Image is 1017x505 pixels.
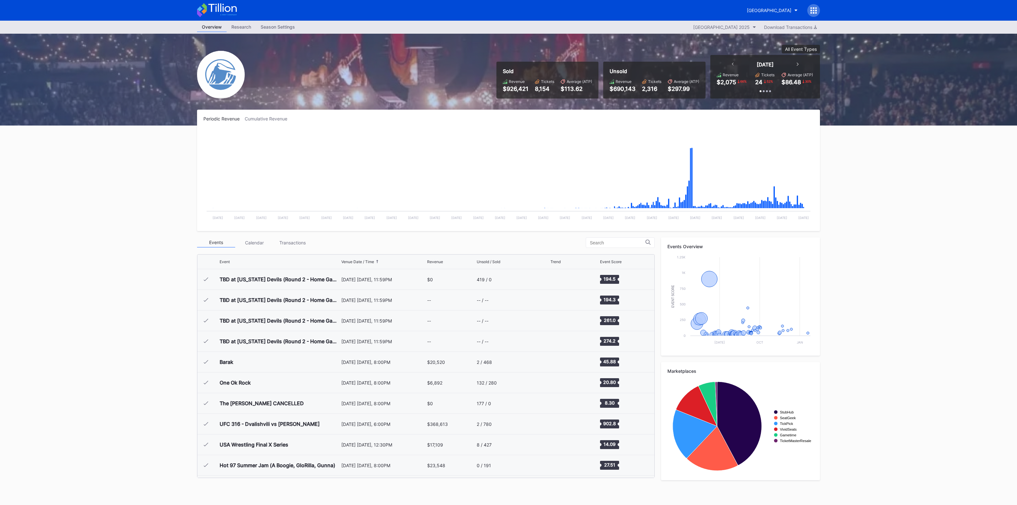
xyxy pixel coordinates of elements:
text: 274.2 [604,338,616,344]
input: Search [590,240,645,245]
div: [DATE] [DATE], 11:59PM [341,277,426,282]
text: [DATE] [690,216,700,220]
div: USA Wrestling Final X Series [220,441,288,448]
text: 902.8 [603,421,616,426]
text: 14.09 [604,441,616,447]
div: TBD at [US_STATE] Devils (Round 2 - Home Game 2) (Date TBD) (If Necessary) [220,297,340,303]
svg: Chart title [550,437,570,453]
text: [DATE] [386,216,397,220]
div: [GEOGRAPHIC_DATA] 2025 [693,24,750,30]
text: [DATE] [495,216,505,220]
text: [DATE] [451,216,462,220]
text: Event Score [671,285,675,308]
div: Download Transactions [764,24,817,30]
div: Revenue [616,79,631,84]
div: TBD at [US_STATE] Devils (Round 2 - Home Game 4) (Date TBD) (If Necessary) [220,338,340,345]
text: SeatGeek [780,416,796,420]
div: $6,892 [427,380,442,386]
img: Devils-Logo.png [197,51,245,99]
text: 20.80 [603,379,616,385]
a: Season Settings [256,22,300,32]
text: [DATE] [755,216,766,220]
div: Average (ATP) [674,79,699,84]
svg: Chart title [667,254,814,349]
svg: Chart title [550,313,570,329]
div: Research [227,22,256,31]
div: Events [197,238,235,248]
svg: Chart title [550,416,570,432]
text: StubHub [780,410,794,414]
svg: Chart title [550,333,570,349]
text: [DATE] [473,216,484,220]
div: Event [220,259,230,264]
div: Barak [220,359,233,365]
div: Calendar [235,238,273,248]
div: Revenue [427,259,443,264]
div: 52 % [766,79,774,84]
text: 500 [680,302,686,306]
text: 250 [680,318,686,322]
text: [DATE] [321,216,332,220]
div: -- [427,339,431,344]
text: Gametime [780,433,796,437]
text: [DATE] [560,216,570,220]
div: [DATE] [DATE], 8:00PM [341,463,426,468]
svg: Chart title [550,457,570,473]
text: [DATE] [516,216,527,220]
button: Download Transactions [761,23,820,31]
text: [DATE] [625,216,635,220]
div: $690,143 [610,85,636,92]
div: Events Overview [667,244,814,249]
div: TBD at [US_STATE] Devils (Round 2 - Home Game 1) (Date TBD) (If Necessary) [220,276,340,283]
div: [DATE] [757,61,774,68]
div: [DATE] [DATE], 11:59PM [341,318,426,324]
text: [DATE] [734,216,744,220]
div: $86.48 [782,79,801,85]
div: Revenue [723,72,739,77]
div: [DATE] [DATE], 11:59PM [341,297,426,303]
svg: Chart title [550,354,570,370]
text: [DATE] [603,216,614,220]
div: Trend [550,259,561,264]
div: Tickets [648,79,661,84]
div: [DATE] [DATE], 8:00PM [341,380,426,386]
text: Jan [797,340,803,344]
button: [GEOGRAPHIC_DATA] [742,4,802,16]
div: Season Settings [256,22,300,31]
div: Event Score [600,259,622,264]
div: $20,520 [427,359,445,365]
text: [DATE] [256,216,267,220]
text: 194.3 [604,297,616,302]
div: The [PERSON_NAME] CANCELLED [220,400,304,406]
div: Venue Date / Time [341,259,374,264]
div: 419 / 0 [477,277,492,282]
div: $17,109 [427,442,443,447]
div: $0 [427,401,433,406]
svg: Chart title [203,129,814,225]
div: 2 / 468 [477,359,492,365]
div: Overview [197,22,227,32]
text: 27.51 [604,462,615,467]
div: Unsold [610,68,699,74]
text: [DATE] [430,216,440,220]
svg: Chart title [550,375,570,391]
text: 261.0 [604,317,615,323]
text: TicketMasterResale [780,439,811,443]
text: 8.30 [604,400,614,406]
text: [DATE] [668,216,679,220]
text: [DATE] [647,216,657,220]
text: 194.5 [604,276,616,282]
div: 24 [755,79,762,85]
div: 132 / 280 [477,380,497,386]
div: -- [427,318,431,324]
div: Average (ATP) [788,72,813,77]
div: Sold [503,68,592,74]
div: -- [427,297,431,303]
div: 2 / 780 [477,421,492,427]
div: All Event Types [785,46,817,52]
div: Revenue [509,79,525,84]
text: [DATE] [408,216,419,220]
text: VividSeats [780,427,797,431]
text: TickPick [780,422,793,426]
div: [DATE] [DATE], 8:00PM [341,401,426,406]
